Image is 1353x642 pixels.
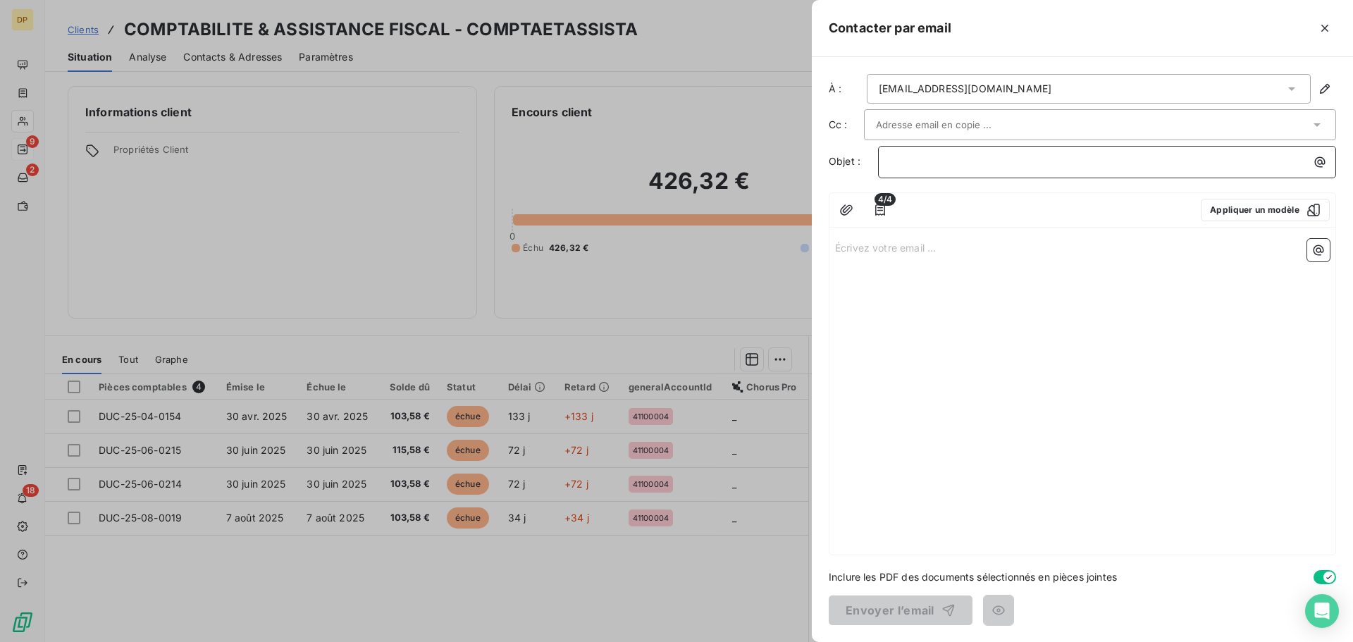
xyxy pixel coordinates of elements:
[829,118,864,132] label: Cc :
[876,114,1027,135] input: Adresse email en copie ...
[829,155,860,167] span: Objet :
[875,193,896,206] span: 4/4
[1201,199,1330,221] button: Appliquer un modèle
[829,18,951,38] h5: Contacter par email
[829,82,864,96] label: À :
[829,569,1117,584] span: Inclure les PDF des documents sélectionnés en pièces jointes
[879,82,1051,96] div: [EMAIL_ADDRESS][DOMAIN_NAME]
[829,595,972,625] button: Envoyer l’email
[1305,594,1339,628] div: Open Intercom Messenger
